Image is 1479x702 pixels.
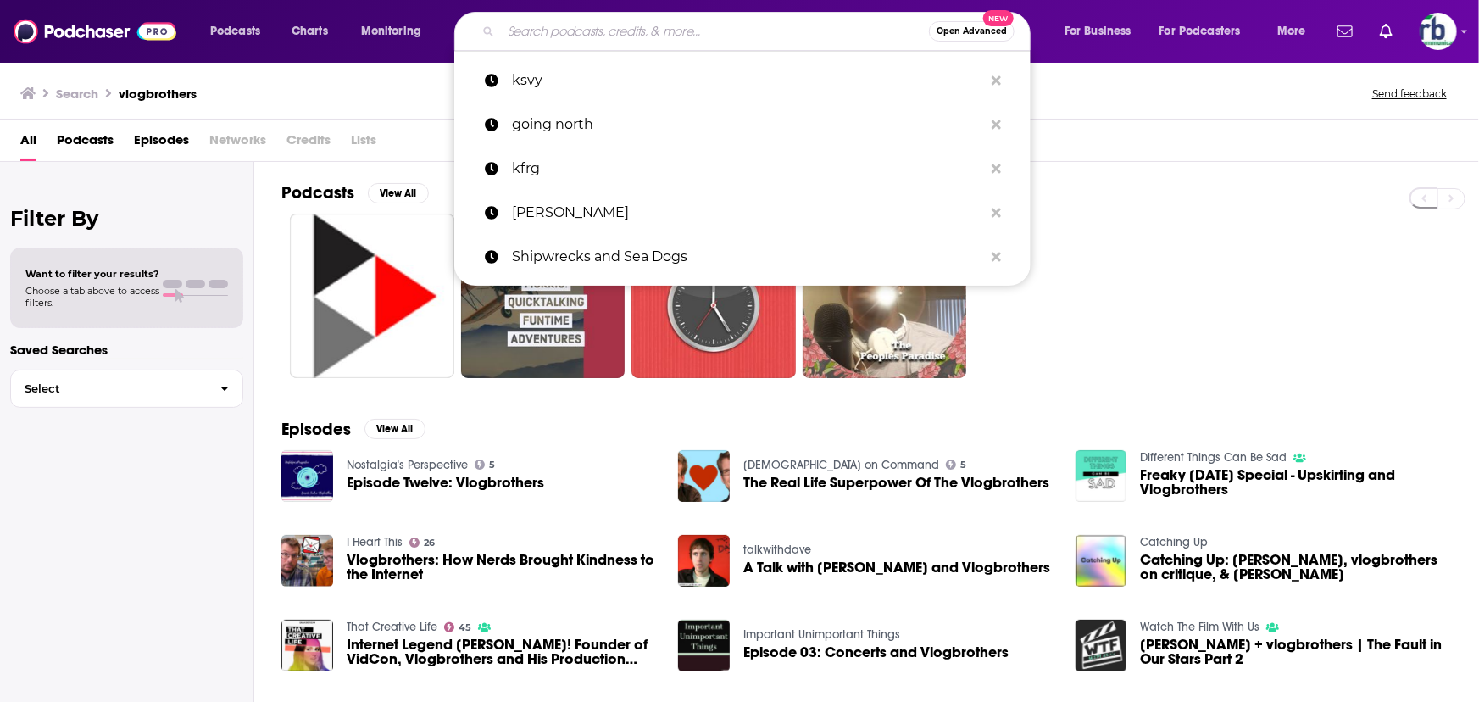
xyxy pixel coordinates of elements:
[743,645,1009,660] a: Episode 03: Concerts and Vlogbrothers
[1140,468,1452,497] a: Freaky Friday Special - Upskirting and Vlogbrothers
[1420,13,1457,50] span: Logged in as johannarb
[1140,638,1452,666] a: John Green + vlogbrothers | The Fault in Our Stars Part 2
[1277,19,1306,43] span: More
[1265,18,1327,45] button: open menu
[347,638,659,666] a: Internet Legend Hank Green! Founder of VidCon, Vlogbrothers and His Production Company Complexly
[961,461,967,469] span: 5
[1053,18,1153,45] button: open menu
[20,126,36,161] a: All
[983,10,1014,26] span: New
[1076,535,1127,587] img: Catching Up: Mulan, vlogbrothers on critique, & Taylor Swift
[361,19,421,43] span: Monitoring
[512,58,983,103] p: ksvy
[349,18,443,45] button: open menu
[501,18,929,45] input: Search podcasts, credits, & more...
[631,214,796,378] a: 5
[1420,13,1457,50] button: Show profile menu
[10,342,243,358] p: Saved Searches
[743,560,1050,575] span: A Talk with [PERSON_NAME] and Vlogbrothers
[454,58,1031,103] a: ksvy
[347,476,544,490] a: Episode Twelve: Vlogbrothers
[743,458,939,472] a: Charisma on Command
[11,383,207,394] span: Select
[57,126,114,161] a: Podcasts
[56,86,98,102] h3: Search
[281,419,425,440] a: EpisodesView All
[281,450,333,502] img: Episode Twelve: Vlogbrothers
[424,539,435,547] span: 26
[281,620,333,671] img: Internet Legend Hank Green! Founder of VidCon, Vlogbrothers and His Production Company Complexly
[1140,553,1452,582] a: Catching Up: Mulan, vlogbrothers on critique, & Taylor Swift
[286,126,331,161] span: Credits
[364,419,425,439] button: View All
[1065,19,1131,43] span: For Business
[937,27,1007,36] span: Open Advanced
[281,419,351,440] h2: Episodes
[1420,13,1457,50] img: User Profile
[347,638,659,666] span: Internet Legend [PERSON_NAME]! Founder of VidCon, Vlogbrothers and His Production Company Complexly
[1140,468,1452,497] span: Freaky [DATE] Special - Upskirting and Vlogbrothers
[351,126,376,161] span: Lists
[368,183,429,203] button: View All
[347,458,468,472] a: Nostalgia's Perspective
[1148,18,1265,45] button: open menu
[489,461,495,469] span: 5
[14,15,176,47] img: Podchaser - Follow, Share and Rate Podcasts
[454,235,1031,279] a: Shipwrecks and Sea Dogs
[743,543,811,557] a: talkwithdave
[743,476,1049,490] a: The Real Life Superpower Of The Vlogbrothers
[281,182,429,203] a: PodcastsView All
[409,538,436,548] a: 26
[1331,17,1359,46] a: Show notifications dropdown
[292,19,328,43] span: Charts
[119,86,197,102] h3: vlogbrothers
[512,147,983,191] p: kfrg
[209,126,266,161] span: Networks
[281,535,333,587] img: Vlogbrothers: How Nerds Brought Kindness to the Internet
[281,182,354,203] h2: Podcasts
[198,18,282,45] button: open menu
[1076,620,1127,671] img: John Green + vlogbrothers | The Fault in Our Stars Part 2
[1140,553,1452,582] span: Catching Up: [PERSON_NAME], vlogbrothers on critique, & [PERSON_NAME]
[1373,17,1399,46] a: Show notifications dropdown
[512,235,983,279] p: Shipwrecks and Sea Dogs
[347,620,437,634] a: That Creative Life
[347,553,659,582] a: Vlogbrothers: How Nerds Brought Kindness to the Internet
[134,126,189,161] a: Episodes
[281,18,338,45] a: Charts
[210,19,260,43] span: Podcasts
[1140,620,1259,634] a: Watch The Film With Us
[10,370,243,408] button: Select
[678,620,730,671] img: Episode 03: Concerts and Vlogbrothers
[475,460,496,470] a: 5
[10,206,243,231] h2: Filter By
[459,624,471,632] span: 45
[929,21,1015,42] button: Open AdvancedNew
[444,622,472,632] a: 45
[678,450,730,502] a: The Real Life Superpower Of The Vlogbrothers
[454,191,1031,235] a: [PERSON_NAME]
[1140,638,1452,666] span: [PERSON_NAME] + vlogbrothers | The Fault in Our Stars Part 2
[470,12,1047,51] div: Search podcasts, credits, & more...
[1076,450,1127,502] img: Freaky Friday Special - Upskirting and Vlogbrothers
[743,627,900,642] a: Important Unimportant Things
[25,285,159,309] span: Choose a tab above to access filters.
[678,535,730,587] img: A Talk with Dave and Vlogbrothers
[25,268,159,280] span: Want to filter your results?
[1159,19,1241,43] span: For Podcasters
